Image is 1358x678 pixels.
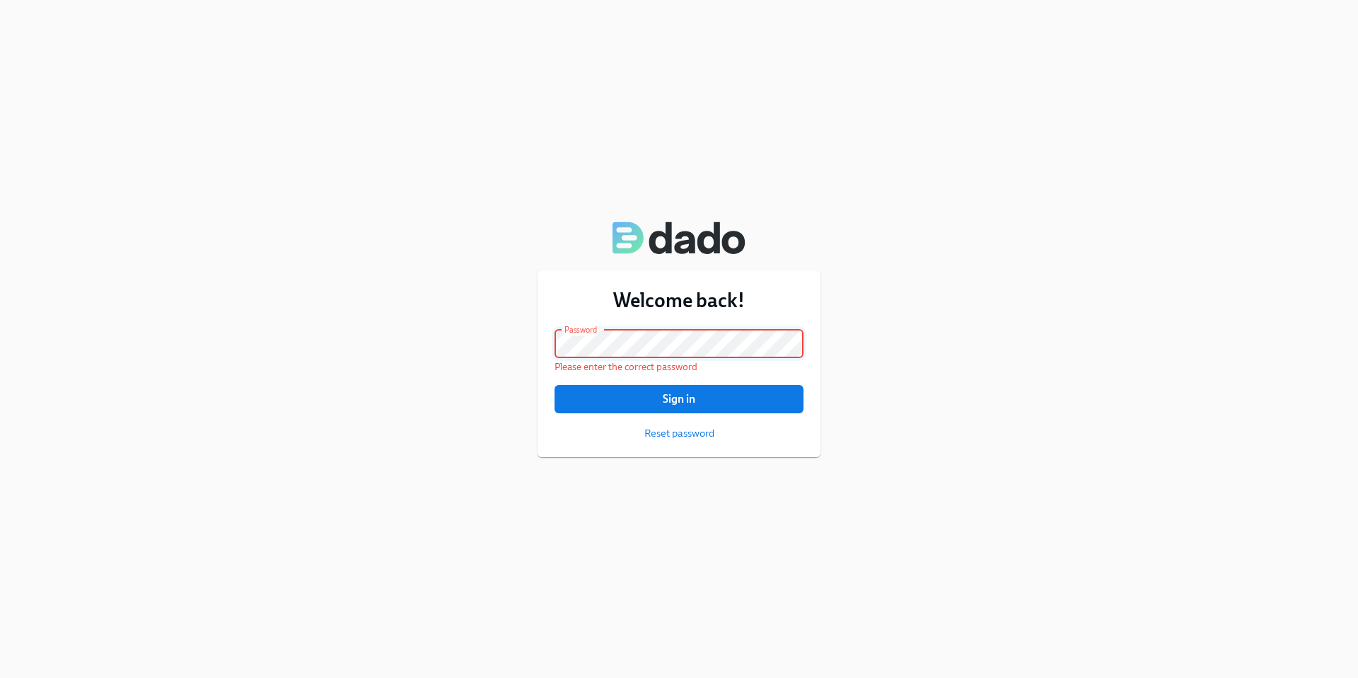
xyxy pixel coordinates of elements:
[644,426,714,440] button: Reset password
[555,360,803,374] p: Please enter the correct password
[564,392,794,406] span: Sign in
[555,287,803,313] h3: Welcome back!
[555,385,803,413] button: Sign in
[613,221,745,255] img: Dado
